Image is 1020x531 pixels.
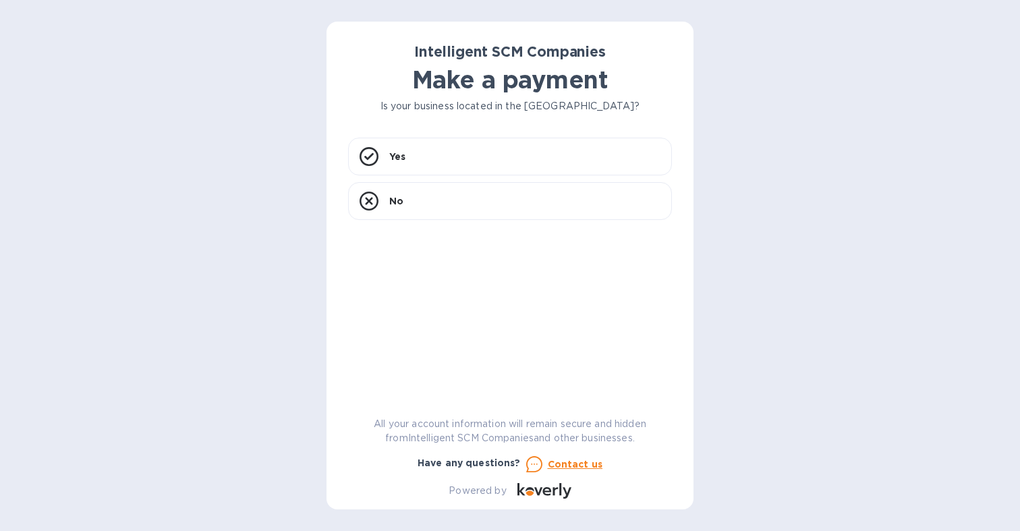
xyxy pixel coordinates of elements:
p: Is your business located in the [GEOGRAPHIC_DATA]? [348,99,672,113]
p: No [389,194,403,208]
u: Contact us [548,459,603,470]
b: Intelligent SCM Companies [414,43,606,60]
p: Yes [389,150,405,163]
b: Have any questions? [418,457,521,468]
p: Powered by [449,484,506,498]
p: All your account information will remain secure and hidden from Intelligent SCM Companies and oth... [348,417,672,445]
h1: Make a payment [348,65,672,94]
